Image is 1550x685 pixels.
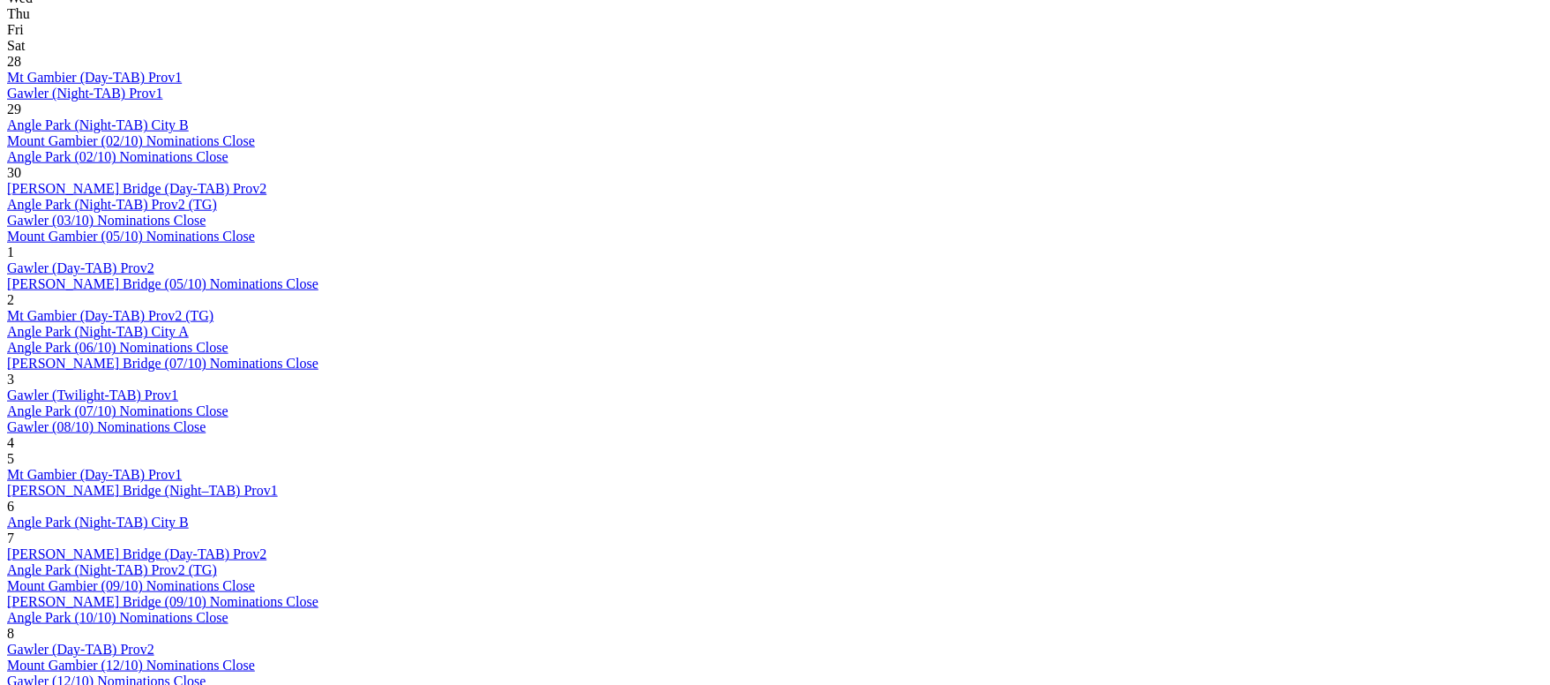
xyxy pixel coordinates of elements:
[7,467,182,482] a: Mt Gambier (Day-TAB) Prov1
[7,117,189,132] a: Angle Park (Night-TAB) City B
[7,451,14,466] span: 5
[7,403,228,418] a: Angle Park (07/10) Nominations Close
[7,658,255,673] a: Mount Gambier (12/10) Nominations Close
[7,531,14,546] span: 7
[7,626,14,641] span: 8
[7,388,178,403] a: Gawler (Twilight-TAB) Prov1
[7,483,278,498] a: [PERSON_NAME] Bridge (Night–TAB) Prov1
[7,324,189,339] a: Angle Park (Night-TAB) City A
[7,610,228,625] a: Angle Park (10/10) Nominations Close
[7,54,21,69] span: 28
[7,229,255,244] a: Mount Gambier (05/10) Nominations Close
[7,419,206,434] a: Gawler (08/10) Nominations Close
[7,86,162,101] a: Gawler (Night-TAB) Prov1
[7,515,189,530] a: Angle Park (Night-TAB) City B
[7,102,21,117] span: 29
[7,642,154,657] a: Gawler (Day-TAB) Prov2
[7,149,228,164] a: Angle Park (02/10) Nominations Close
[7,562,217,577] a: Angle Park (Night-TAB) Prov2 (TG)
[7,546,266,561] a: [PERSON_NAME] Bridge (Day-TAB) Prov2
[7,181,266,196] a: [PERSON_NAME] Bridge (Day-TAB) Prov2
[7,340,228,355] a: Angle Park (06/10) Nominations Close
[7,38,1543,54] div: Sat
[7,197,217,212] a: Angle Park (Night-TAB) Prov2 (TG)
[7,165,21,180] span: 30
[7,213,206,228] a: Gawler (03/10) Nominations Close
[7,6,1543,22] div: Thu
[7,372,14,387] span: 3
[7,594,318,609] a: [PERSON_NAME] Bridge (09/10) Nominations Close
[7,292,14,307] span: 2
[7,133,255,148] a: Mount Gambier (02/10) Nominations Close
[7,578,255,593] a: Mount Gambier (09/10) Nominations Close
[7,356,318,371] a: [PERSON_NAME] Bridge (07/10) Nominations Close
[7,245,14,260] span: 1
[7,499,14,514] span: 6
[7,435,14,450] span: 4
[7,308,213,323] a: Mt Gambier (Day-TAB) Prov2 (TG)
[7,70,182,85] a: Mt Gambier (Day-TAB) Prov1
[7,260,154,275] a: Gawler (Day-TAB) Prov2
[7,22,1543,38] div: Fri
[7,276,318,291] a: [PERSON_NAME] Bridge (05/10) Nominations Close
